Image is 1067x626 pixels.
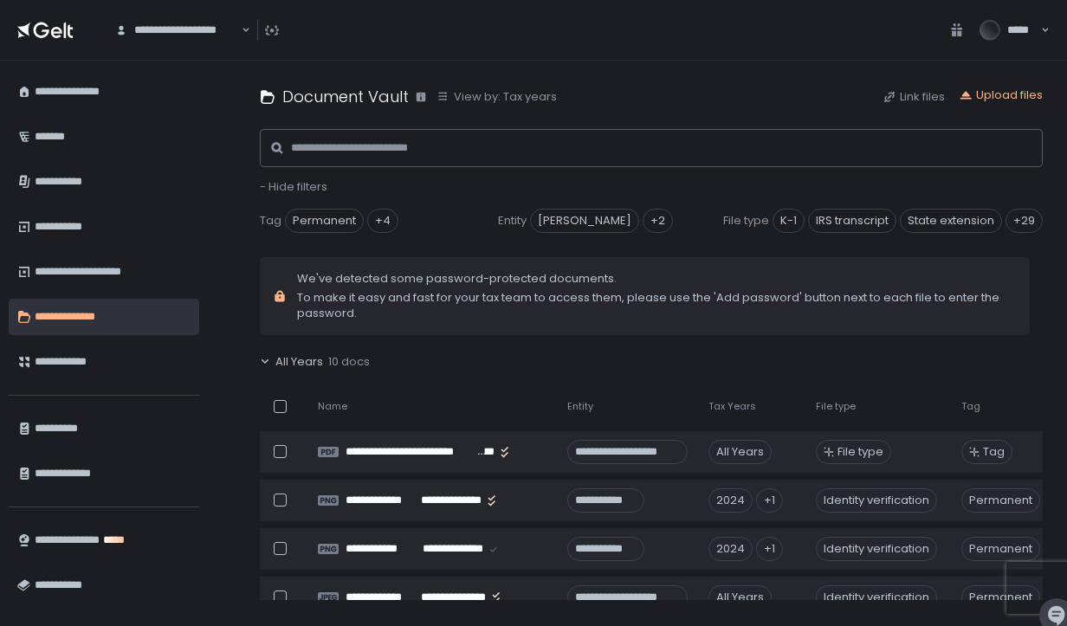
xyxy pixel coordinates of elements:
[1006,209,1043,233] div: +29
[297,290,1017,321] span: To make it easy and fast for your tax team to access them, please use the 'Add password' button n...
[816,537,937,561] div: Identity verification
[959,87,1043,103] button: Upload files
[708,585,772,610] div: All Years
[983,444,1005,460] span: Tag
[367,209,398,233] div: +4
[104,12,250,48] div: Search for option
[723,213,769,229] span: File type
[756,488,783,513] div: +1
[275,354,323,370] span: All Years
[643,209,673,233] div: +2
[498,213,527,229] span: Entity
[285,209,364,233] span: Permanent
[328,354,370,370] span: 10 docs
[436,89,557,105] button: View by: Tax years
[708,537,753,561] div: 2024
[756,537,783,561] div: +1
[816,400,856,413] span: File type
[961,585,1040,610] span: Permanent
[883,89,945,105] button: Link files
[837,444,883,460] span: File type
[708,488,753,513] div: 2024
[708,440,772,464] div: All Years
[816,488,937,513] div: Identity verification
[900,209,1002,233] span: State extension
[239,22,240,39] input: Search for option
[260,179,327,195] button: - Hide filters
[708,400,756,413] span: Tax Years
[567,400,593,413] span: Entity
[961,400,980,413] span: Tag
[530,209,639,233] span: [PERSON_NAME]
[773,209,805,233] span: K-1
[961,537,1040,561] span: Permanent
[318,400,347,413] span: Name
[816,585,937,610] div: Identity verification
[297,271,1017,287] span: We've detected some password-protected documents.
[260,178,327,195] span: - Hide filters
[808,209,896,233] span: IRS transcript
[961,488,1040,513] span: Permanent
[260,213,281,229] span: Tag
[282,85,409,108] h1: Document Vault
